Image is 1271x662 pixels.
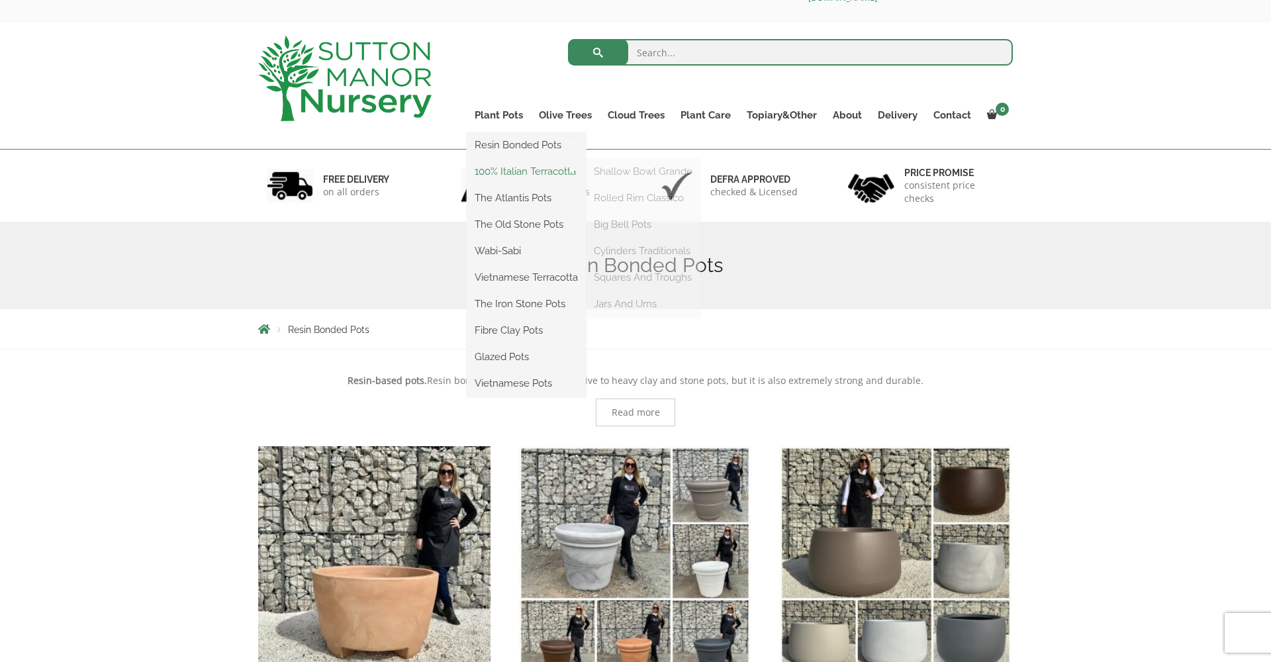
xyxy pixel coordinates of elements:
strong: Resin-based pots. [348,374,427,387]
a: Squares And Troughs [586,267,700,287]
span: Resin Bonded Pots [288,324,369,335]
p: checked & Licensed [710,185,798,199]
a: The Iron Stone Pots [467,294,586,314]
a: Rolled Rim Classico [586,188,700,208]
a: The Atlantis Pots [467,188,586,208]
a: Big Bell Pots [586,214,700,234]
h1: Resin Bonded Pots [258,254,1013,277]
a: 0 [979,106,1013,124]
h6: Price promise [904,167,1005,179]
a: Wabi-Sabi [467,241,586,261]
nav: Breadcrumbs [258,324,1013,334]
a: Plant Pots [467,106,531,124]
a: Contact [925,106,979,124]
a: Resin Bonded Pots [467,135,586,155]
p: on all orders [323,185,389,199]
a: Cylinders Traditionals [586,241,700,261]
a: Glazed Pots [467,347,586,367]
a: Cloud Trees [600,106,673,124]
h6: Defra approved [710,173,798,185]
a: Topiary&Other [739,106,825,124]
a: Olive Trees [531,106,600,124]
h6: FREE DELIVERY [323,173,389,185]
a: Fibre Clay Pots [467,320,586,340]
a: About [825,106,870,124]
a: Jars And Urns [586,294,700,314]
img: 1.jpg [267,169,313,203]
p: Resin bond is a lightweight alternative to heavy clay and stone pots, but it is also extremely st... [258,373,1013,389]
a: Shallow Bowl Grande [586,162,700,181]
a: 100% Italian Terracotta [467,162,586,181]
input: Search... [568,39,1013,66]
span: 0 [996,103,1009,116]
img: logo [258,36,432,121]
a: Plant Care [673,106,739,124]
p: consistent price checks [904,179,1005,205]
img: 2.jpg [461,169,507,203]
a: The Old Stone Pots [467,214,586,234]
img: 4.jpg [848,165,894,206]
a: Delivery [870,106,925,124]
a: Vietnamese Terracotta [467,267,586,287]
a: Vietnamese Pots [467,373,586,393]
span: Read more [612,408,660,417]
